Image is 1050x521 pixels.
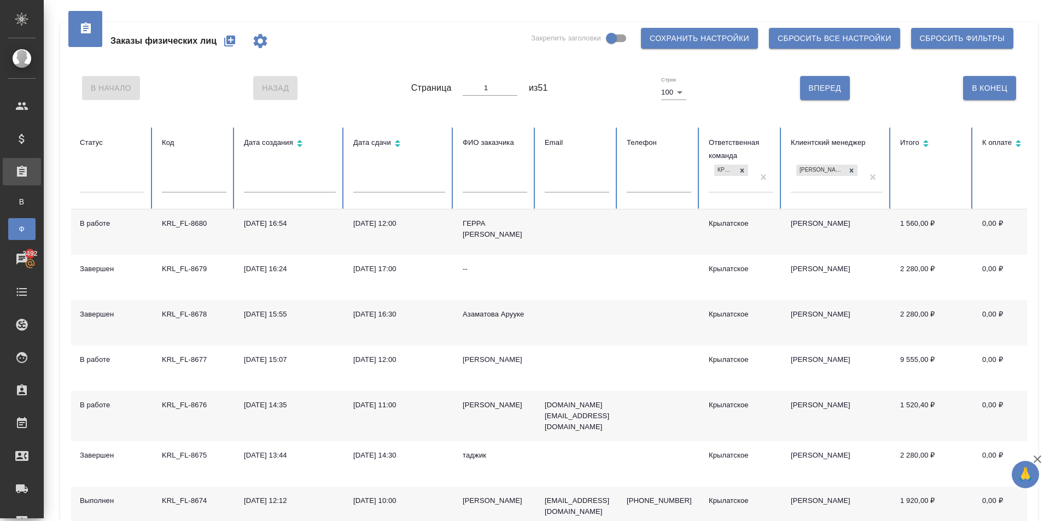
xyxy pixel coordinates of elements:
div: ФИО заказчика [463,136,527,149]
div: [DATE] 11:00 [353,400,445,411]
td: [PERSON_NAME] [782,300,891,346]
button: Вперед [800,76,850,100]
td: 2 280,00 ₽ [891,300,973,346]
td: 2 280,00 ₽ [891,255,973,300]
div: [DATE] 16:24 [244,264,336,274]
div: Телефон [627,136,691,149]
div: Сортировка [982,136,1047,152]
div: [PERSON_NAME] [463,400,527,411]
p: [DOMAIN_NAME][EMAIL_ADDRESS][DOMAIN_NAME] [545,400,609,432]
td: 1 560,00 ₽ [891,209,973,255]
div: Статус [80,136,144,149]
div: [DATE] 13:44 [244,450,336,461]
td: [PERSON_NAME] [782,255,891,300]
div: Завершен [80,450,144,461]
div: KRL_FL-8676 [162,400,226,411]
td: 9 555,00 ₽ [891,346,973,391]
div: [DATE] 15:55 [244,309,336,320]
div: Ответственная команда [709,136,773,162]
div: [DATE] 14:30 [353,450,445,461]
a: В [8,191,36,213]
div: KRL_FL-8679 [162,264,226,274]
div: [DATE] 12:00 [353,218,445,229]
div: Крылатское [709,309,773,320]
button: 🙏 [1012,461,1039,488]
span: Сбросить все настройки [778,32,891,45]
span: В Конец [972,81,1007,95]
div: [DATE] 10:00 [353,495,445,506]
div: [PERSON_NAME] [463,354,527,365]
div: Крылатское [709,400,773,411]
div: [DATE] 14:35 [244,400,336,411]
div: В работе [80,400,144,411]
div: таджик [463,450,527,461]
div: Выполнен [80,495,144,506]
button: Сбросить все настройки [769,28,900,49]
div: В работе [80,218,144,229]
div: Сортировка [244,136,336,152]
div: Азаматова Арууке [463,309,527,320]
span: Сбросить фильтры [920,32,1005,45]
td: 2 280,00 ₽ [891,441,973,487]
span: Ф [14,224,30,235]
div: [DATE] 17:00 [353,264,445,274]
span: Заказы физических лиц [110,34,217,48]
a: 3492 [3,245,41,273]
div: [PERSON_NAME] [463,495,527,506]
td: [PERSON_NAME] [782,391,891,441]
div: -- [463,264,527,274]
div: KRL_FL-8674 [162,495,226,506]
div: KRL_FL-8675 [162,450,226,461]
div: KRL_FL-8677 [162,354,226,365]
div: Сортировка [900,136,965,152]
p: [EMAIL_ADDRESS][DOMAIN_NAME] [545,495,609,517]
div: Крылатское [709,354,773,365]
span: 🙏 [1016,463,1035,486]
a: Ф [8,218,36,240]
div: [DATE] 15:07 [244,354,336,365]
button: Сохранить настройки [641,28,758,49]
div: [DATE] 16:30 [353,309,445,320]
label: Строк [661,77,676,83]
div: KRL_FL-8678 [162,309,226,320]
div: Клиентский менеджер [791,136,883,149]
div: Крылатское [709,218,773,229]
td: [PERSON_NAME] [782,441,891,487]
td: [PERSON_NAME] [782,346,891,391]
span: В [14,196,30,207]
div: ГЕРРА [PERSON_NAME] [463,218,527,240]
div: [DATE] 16:54 [244,218,336,229]
span: из 51 [529,81,548,95]
div: Крылатское [709,450,773,461]
div: [DATE] 12:00 [353,354,445,365]
span: Вперед [809,81,841,95]
div: Завершен [80,264,144,274]
span: Сохранить настройки [650,32,749,45]
div: Крылатское [709,495,773,506]
p: [PHONE_NUMBER] [627,495,691,506]
span: Закрепить заголовки [531,33,601,44]
div: Email [545,136,609,149]
td: 1 520,40 ₽ [891,391,973,441]
div: Крылатское [714,165,736,176]
div: Крылатское [709,264,773,274]
div: [DATE] 12:12 [244,495,336,506]
div: KRL_FL-8680 [162,218,226,229]
button: Создать [217,28,243,54]
button: В Конец [963,76,1016,100]
div: Код [162,136,226,149]
div: Завершен [80,309,144,320]
span: Страница [411,81,452,95]
div: 100 [661,85,686,100]
div: В работе [80,354,144,365]
div: [PERSON_NAME] [796,165,845,176]
button: Сбросить фильтры [911,28,1013,49]
span: 3492 [16,248,44,259]
td: [PERSON_NAME] [782,209,891,255]
div: Сортировка [353,136,445,152]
